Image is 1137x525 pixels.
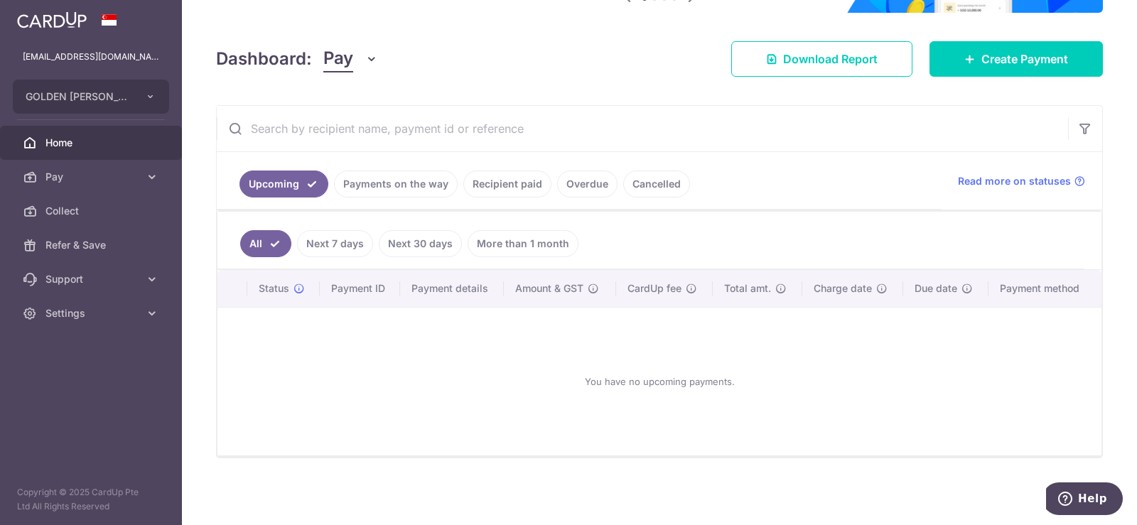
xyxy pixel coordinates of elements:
[783,50,878,67] span: Download Report
[929,41,1103,77] a: Create Payment
[557,171,618,197] a: Overdue
[45,204,139,218] span: Collect
[26,90,131,104] span: GOLDEN [PERSON_NAME] MARKETING
[45,238,139,252] span: Refer & Save
[323,45,378,72] button: Pay
[731,41,912,77] a: Download Report
[45,170,139,184] span: Pay
[623,171,690,197] a: Cancelled
[320,270,400,307] th: Payment ID
[958,174,1071,188] span: Read more on statuses
[958,174,1085,188] a: Read more on statuses
[988,270,1101,307] th: Payment method
[216,46,312,72] h4: Dashboard:
[235,319,1084,444] div: You have no upcoming payments.
[400,270,505,307] th: Payment details
[239,171,328,197] a: Upcoming
[45,306,139,320] span: Settings
[814,281,872,296] span: Charge date
[463,171,551,197] a: Recipient paid
[297,230,373,257] a: Next 7 days
[627,281,681,296] span: CardUp fee
[1046,482,1123,518] iframe: Opens a widget where you can find more information
[45,272,139,286] span: Support
[724,281,771,296] span: Total amt.
[515,281,583,296] span: Amount & GST
[259,281,289,296] span: Status
[217,106,1068,151] input: Search by recipient name, payment id or reference
[981,50,1068,67] span: Create Payment
[45,136,139,150] span: Home
[23,50,159,64] p: [EMAIL_ADDRESS][DOMAIN_NAME]
[915,281,957,296] span: Due date
[323,45,353,72] span: Pay
[379,230,462,257] a: Next 30 days
[17,11,87,28] img: CardUp
[334,171,458,197] a: Payments on the way
[13,80,169,114] button: GOLDEN [PERSON_NAME] MARKETING
[468,230,578,257] a: More than 1 month
[240,230,291,257] a: All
